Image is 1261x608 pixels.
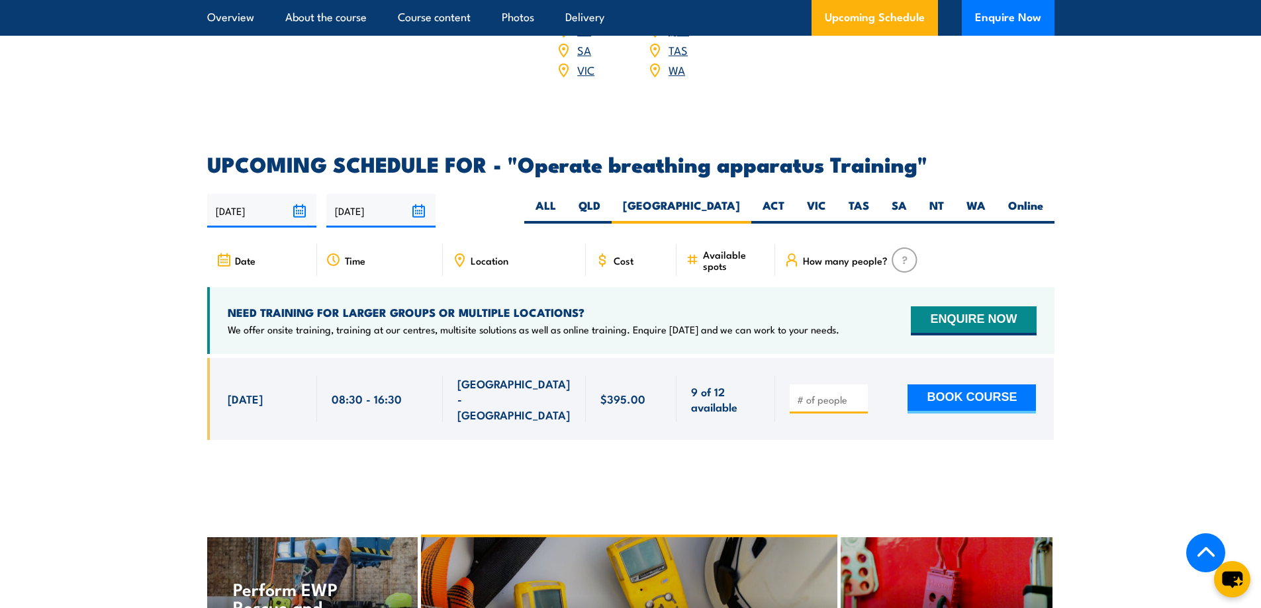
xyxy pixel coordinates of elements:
[577,42,591,58] a: SA
[612,198,751,224] label: [GEOGRAPHIC_DATA]
[228,323,839,336] p: We offer onsite training, training at our centres, multisite solutions as well as online training...
[345,255,365,266] span: Time
[911,306,1036,335] button: ENQUIRE NOW
[457,376,571,422] span: [GEOGRAPHIC_DATA] - [GEOGRAPHIC_DATA]
[669,62,685,77] a: WA
[918,198,955,224] label: NT
[796,198,837,224] label: VIC
[1214,561,1250,597] button: chat-button
[207,154,1054,173] h2: UPCOMING SCHEDULE FOR - "Operate breathing apparatus Training"
[577,62,594,77] a: VIC
[614,255,633,266] span: Cost
[207,194,316,228] input: From date
[228,391,263,406] span: [DATE]
[326,194,436,228] input: To date
[751,198,796,224] label: ACT
[524,198,567,224] label: ALL
[955,198,997,224] label: WA
[797,393,863,406] input: # of people
[703,249,766,271] span: Available spots
[908,384,1036,413] button: BOOK COURSE
[669,42,688,58] a: TAS
[880,198,918,224] label: SA
[600,391,645,406] span: $395.00
[567,198,612,224] label: QLD
[997,198,1054,224] label: Online
[691,384,761,415] span: 9 of 12 available
[235,255,256,266] span: Date
[228,305,839,320] h4: NEED TRAINING FOR LARGER GROUPS OR MULTIPLE LOCATIONS?
[837,198,880,224] label: TAS
[332,391,402,406] span: 08:30 - 16:30
[471,255,508,266] span: Location
[803,255,888,266] span: How many people?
